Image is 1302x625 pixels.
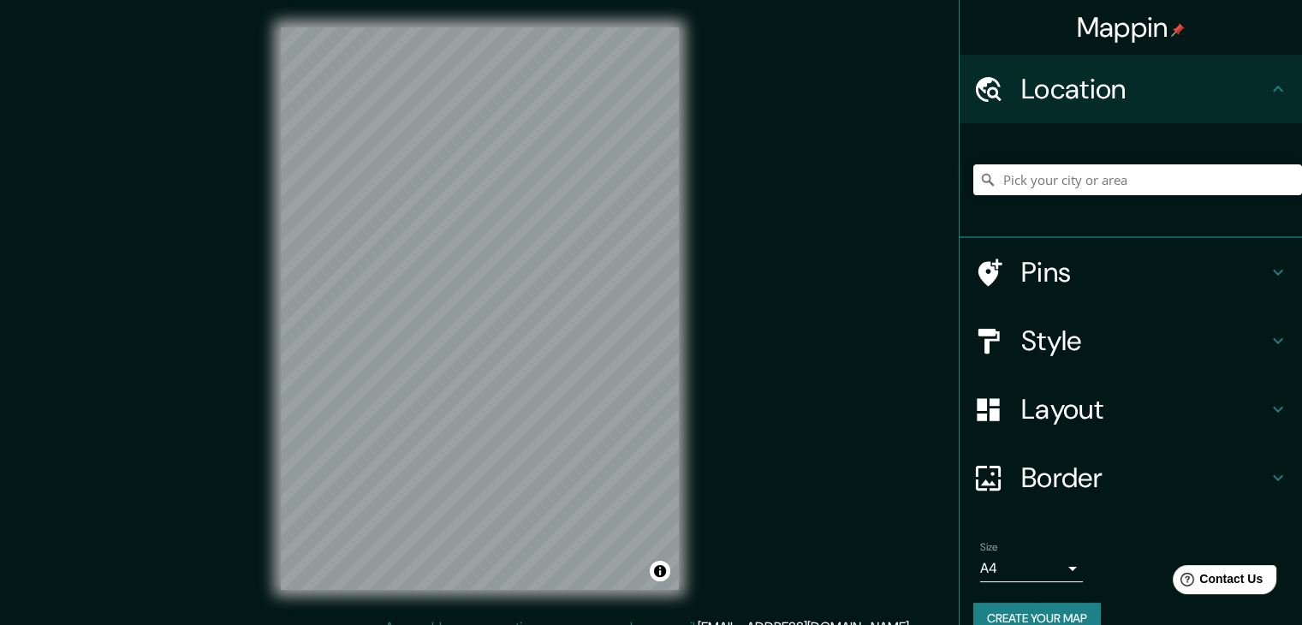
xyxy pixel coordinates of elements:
div: Pins [960,238,1302,307]
h4: Border [1021,461,1268,495]
h4: Pins [1021,255,1268,289]
label: Size [980,540,998,555]
div: Border [960,443,1302,512]
button: Toggle attribution [650,561,670,581]
div: Layout [960,375,1302,443]
img: pin-icon.png [1171,23,1185,37]
div: Location [960,55,1302,123]
h4: Layout [1021,392,1268,426]
iframe: Help widget launcher [1150,558,1283,606]
input: Pick your city or area [973,164,1302,195]
h4: Style [1021,324,1268,358]
h4: Mappin [1077,10,1186,45]
canvas: Map [281,27,679,590]
h4: Location [1021,72,1268,106]
div: A4 [980,555,1083,582]
div: Style [960,307,1302,375]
